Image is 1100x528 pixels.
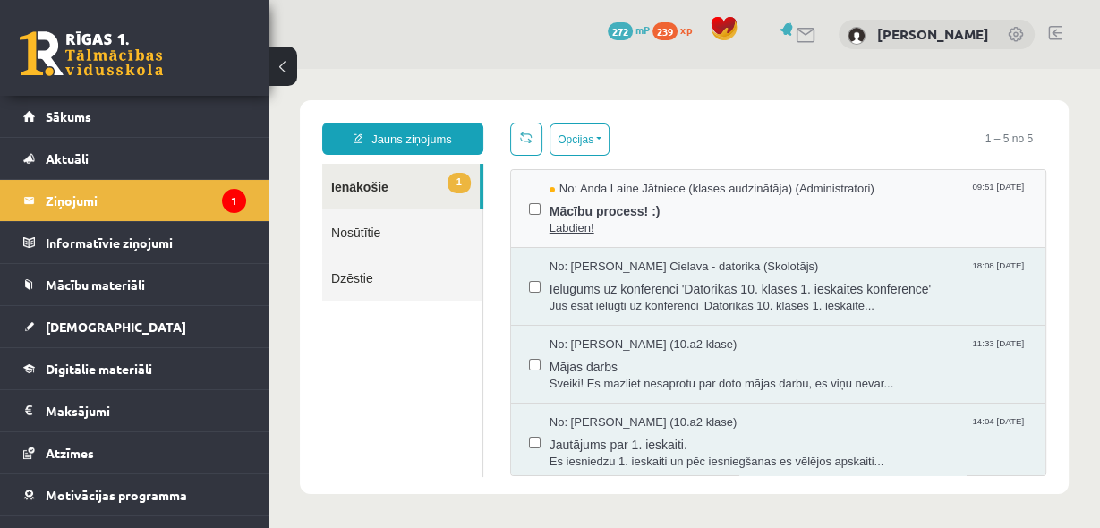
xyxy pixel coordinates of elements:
[23,96,246,137] a: Sākums
[46,445,94,461] span: Atzīmes
[23,264,246,305] a: Mācību materiāli
[54,95,211,141] a: 1Ienākošie
[281,190,759,245] a: No: [PERSON_NAME] Cielava - datorika (Skolotājs) 18:08 [DATE] Ielūgums uz konferenci 'Datorikas 1...
[703,54,778,86] span: 1 – 5 no 5
[281,307,759,324] span: Sveiki! Es mazliet nesaprotu par doto mājas darbu, es viņu nevar...
[281,385,759,402] span: Es iesniedzu 1. ieskaiti un pēc iesniegšanas es vēlējos apskaiti...
[608,22,650,37] a: 272 mP
[20,31,163,76] a: Rīgas 1. Tālmācības vidusskola
[281,112,606,129] span: No: Anda Laine Jātniece (klases audzinātāja) (Administratori)
[281,207,759,229] span: Ielūgums uz konferenci 'Datorikas 10. klases 1. ieskaites konference'
[46,180,246,221] legend: Ziņojumi
[281,285,759,307] span: Mājas darbs
[23,138,246,179] a: Aktuāli
[281,55,341,87] button: Opcijas
[46,108,91,124] span: Sākums
[281,229,759,246] span: Jūs esat ielūgti uz konferenci 'Datorikas 10. klases 1. ieskaite...
[23,390,246,431] a: Maksājumi
[281,268,759,323] a: No: [PERSON_NAME] (10.a2 klase) 11:33 [DATE] Mājas darbs Sveiki! Es mazliet nesaprotu par doto mā...
[608,22,633,40] span: 272
[877,25,989,43] a: [PERSON_NAME]
[46,150,89,166] span: Aktuāli
[54,54,215,86] a: Jauns ziņojums
[23,474,246,515] a: Motivācijas programma
[281,268,469,285] span: No: [PERSON_NAME] (10.a2 klase)
[281,129,759,151] span: Mācību process! :)
[23,306,246,347] a: [DEMOGRAPHIC_DATA]
[703,112,759,125] span: 09:51 [DATE]
[652,22,701,37] a: 239 xp
[281,151,759,168] span: Labdien!
[635,22,650,37] span: mP
[680,22,692,37] span: xp
[23,180,246,221] a: Ziņojumi1
[281,345,469,362] span: No: [PERSON_NAME] (10.a2 klase)
[703,190,759,203] span: 18:08 [DATE]
[652,22,678,40] span: 239
[54,141,214,186] a: Nosūtītie
[23,222,246,263] a: Informatīvie ziņojumi
[46,319,186,335] span: [DEMOGRAPHIC_DATA]
[281,112,759,167] a: No: Anda Laine Jātniece (klases audzinātāja) (Administratori) 09:51 [DATE] Mācību process! :) Lab...
[23,348,246,389] a: Digitālie materiāli
[46,361,152,377] span: Digitālie materiāli
[848,27,866,45] img: Anastasija Smirnova
[703,268,759,281] span: 11:33 [DATE]
[703,345,759,359] span: 14:04 [DATE]
[281,362,759,385] span: Jautājums par 1. ieskaiti.
[281,345,759,401] a: No: [PERSON_NAME] (10.a2 klase) 14:04 [DATE] Jautājums par 1. ieskaiti. Es iesniedzu 1. ieskaiti ...
[46,277,145,293] span: Mācību materiāli
[222,189,246,213] i: 1
[23,432,246,473] a: Atzīmes
[54,186,214,232] a: Dzēstie
[281,190,550,207] span: No: [PERSON_NAME] Cielava - datorika (Skolotājs)
[46,222,246,263] legend: Informatīvie ziņojumi
[46,390,246,431] legend: Maksājumi
[179,104,202,124] span: 1
[46,487,187,503] span: Motivācijas programma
